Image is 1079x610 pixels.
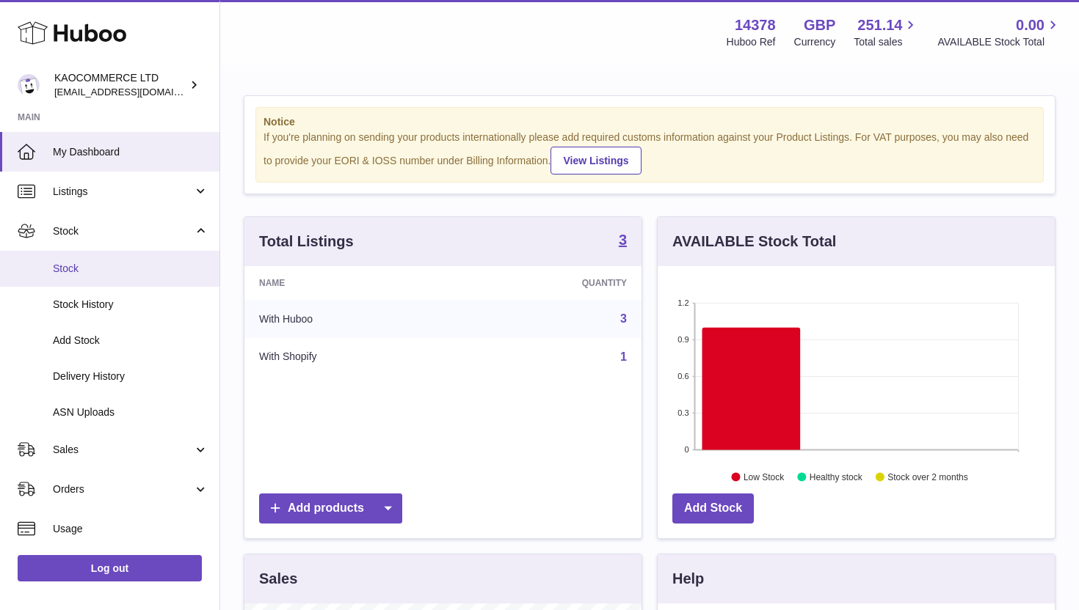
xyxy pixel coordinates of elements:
span: Add Stock [53,334,208,348]
a: 0.00 AVAILABLE Stock Total [937,15,1061,49]
text: 0 [684,445,689,454]
text: 0.3 [677,408,689,417]
text: Stock over 2 months [887,471,967,482]
span: My Dashboard [53,145,208,159]
h3: Total Listings [259,232,354,251]
text: 1.2 [677,298,689,307]
td: With Shopify [244,338,459,376]
a: 3 [620,312,627,325]
a: 251.14 Total sales [854,15,919,49]
strong: 14378 [735,15,776,35]
span: Sales [53,443,193,457]
span: 0.00 [1016,15,1045,35]
a: Log out [18,555,202,581]
span: AVAILABLE Stock Total [937,35,1061,49]
th: Quantity [459,266,642,300]
div: If you're planning on sending your products internationally please add required customs informati... [264,131,1036,174]
span: ASN Uploads [53,405,208,419]
span: Stock History [53,298,208,312]
text: 0.9 [677,335,689,344]
text: Low Stock [744,471,785,482]
strong: 3 [619,232,627,247]
a: Add Stock [672,493,754,523]
th: Name [244,266,459,300]
img: hello@lunera.co.uk [18,74,40,96]
span: Usage [53,522,208,536]
div: KAOCOMMERCE LTD [54,71,186,99]
text: 0.6 [677,372,689,381]
td: With Huboo [244,300,459,338]
span: 251.14 [857,15,902,35]
span: Orders [53,482,193,496]
strong: Notice [264,115,1036,129]
a: 3 [619,232,627,250]
h3: Sales [259,569,297,589]
span: Stock [53,262,208,276]
span: Delivery History [53,370,208,383]
span: Stock [53,224,193,238]
strong: GBP [804,15,835,35]
a: Add products [259,493,402,523]
text: Healthy stock [810,471,863,482]
div: Huboo Ref [727,35,776,49]
h3: AVAILABLE Stock Total [672,232,836,251]
span: [EMAIL_ADDRESS][DOMAIN_NAME] [54,86,216,98]
a: 1 [620,350,627,363]
span: Total sales [854,35,919,49]
h3: Help [672,569,704,589]
span: Listings [53,185,193,199]
div: Currency [794,35,836,49]
a: View Listings [551,147,641,174]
